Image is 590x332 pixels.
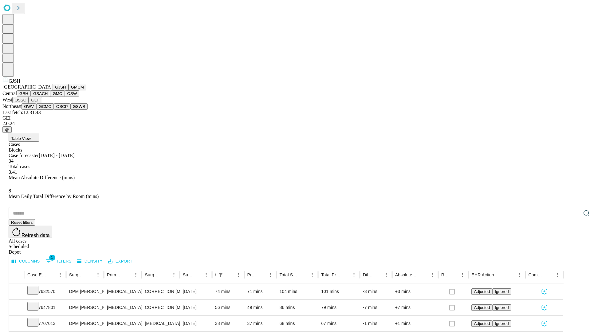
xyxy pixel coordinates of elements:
div: 7707013 [27,316,63,331]
button: GLH [29,97,42,103]
span: Reset filters [11,220,33,225]
div: 104 mins [279,284,315,299]
button: Sort [161,271,170,279]
div: [DATE] [183,316,209,331]
button: GJSH [53,84,69,90]
span: GJSH [9,78,20,84]
div: Surgery Name [145,272,160,277]
span: Ignored [495,305,509,310]
div: 49 mins [247,300,273,315]
button: OSW [65,90,80,97]
button: Sort [545,271,553,279]
button: GSWB [70,103,88,110]
button: Expand [12,287,21,297]
button: Menu [515,271,524,279]
div: [MEDICAL_DATA] [107,284,139,299]
div: [DATE] [183,300,209,315]
button: Refresh data [9,226,52,238]
button: Sort [258,271,266,279]
div: Surgeon Name [69,272,85,277]
button: Menu [458,271,467,279]
button: Select columns [10,257,41,266]
div: Resolved in EHR [441,272,449,277]
button: Menu [428,271,437,279]
button: Menu [382,271,391,279]
span: Adjusted [474,321,490,326]
div: -1 mins [363,316,389,331]
div: [MEDICAL_DATA] COMPLETE EXCISION 5TH [MEDICAL_DATA] HEAD [145,316,176,331]
div: DPM [PERSON_NAME] [PERSON_NAME] [69,316,101,331]
div: Difference [363,272,373,277]
button: Show filters [44,256,73,266]
button: Sort [495,271,503,279]
div: Absolute Difference [395,272,419,277]
button: GCMC [36,103,54,110]
button: OSSC [12,97,29,103]
span: 3.41 [9,169,17,175]
div: 2.0.241 [2,121,588,126]
button: Menu [350,271,358,279]
button: Sort [85,271,94,279]
button: Ignored [492,304,511,311]
div: 101 mins [321,284,357,299]
button: GMC [50,90,65,97]
button: Sort [226,271,234,279]
button: Menu [234,271,243,279]
div: 38 mins [215,316,241,331]
span: Central [2,91,17,96]
button: Sort [123,271,132,279]
div: 67 mins [321,316,357,331]
div: EHR Action [471,272,494,277]
span: [DATE] - [DATE] [39,153,74,158]
button: Density [76,257,104,266]
button: Sort [373,271,382,279]
button: Sort [419,271,428,279]
button: Export [107,257,134,266]
button: GMCM [69,84,86,90]
button: GBH [17,90,31,97]
button: GWV [22,103,36,110]
button: Menu [94,271,102,279]
button: Sort [299,271,308,279]
span: 34 [9,158,14,164]
button: Table View [9,133,39,142]
button: Expand [12,302,21,313]
button: Sort [450,271,458,279]
span: Ignored [495,321,509,326]
button: Expand [12,318,21,329]
button: Menu [132,271,140,279]
div: -3 mins [363,284,389,299]
div: 56 mins [215,300,241,315]
button: Reset filters [9,219,35,226]
span: 1 [49,255,55,261]
span: Adjusted [474,289,490,294]
div: 74 mins [215,284,241,299]
span: Last fetch: 12:31:43 [2,110,41,115]
span: Table View [11,136,31,141]
div: CORRECTION [MEDICAL_DATA], [MEDICAL_DATA] [MEDICAL_DATA] [145,284,176,299]
div: Total Predicted Duration [321,272,340,277]
button: Sort [193,271,202,279]
span: Northeast [2,104,22,109]
button: Menu [56,271,65,279]
span: Mean Daily Total Difference by Room (mins) [9,194,99,199]
span: Mean Absolute Difference (mins) [9,175,75,180]
button: Adjusted [471,320,492,327]
div: [MEDICAL_DATA] [107,316,139,331]
div: +7 mins [395,300,435,315]
button: Sort [47,271,56,279]
div: 71 mins [247,284,273,299]
div: 79 mins [321,300,357,315]
span: 8 [9,188,11,193]
button: @ [2,126,12,133]
button: Menu [553,271,562,279]
span: Adjusted [474,305,490,310]
div: [MEDICAL_DATA] [107,300,139,315]
button: Ignored [492,288,511,295]
div: Surgery Date [183,272,193,277]
div: Total Scheduled Duration [279,272,299,277]
span: Total cases [9,164,30,169]
button: OSCP [54,103,70,110]
div: 86 mins [279,300,315,315]
div: Primary Service [107,272,122,277]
